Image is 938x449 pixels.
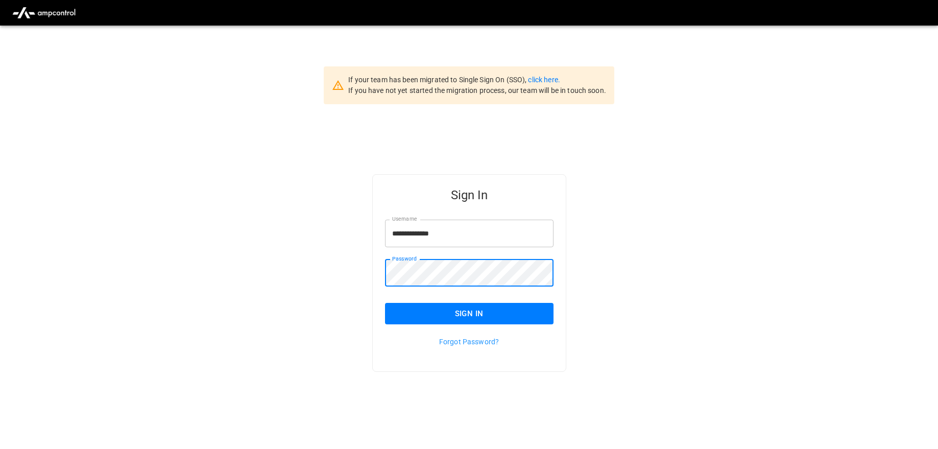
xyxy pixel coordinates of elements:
img: ampcontrol.io logo [8,3,80,22]
p: Forgot Password? [385,337,554,347]
span: If you have not yet started the migration process, our team will be in touch soon. [348,86,606,94]
button: Sign In [385,303,554,324]
h5: Sign In [385,187,554,203]
a: click here. [528,76,560,84]
span: If your team has been migrated to Single Sign On (SSO), [348,76,528,84]
label: Username [392,215,417,223]
label: Password [392,255,417,263]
